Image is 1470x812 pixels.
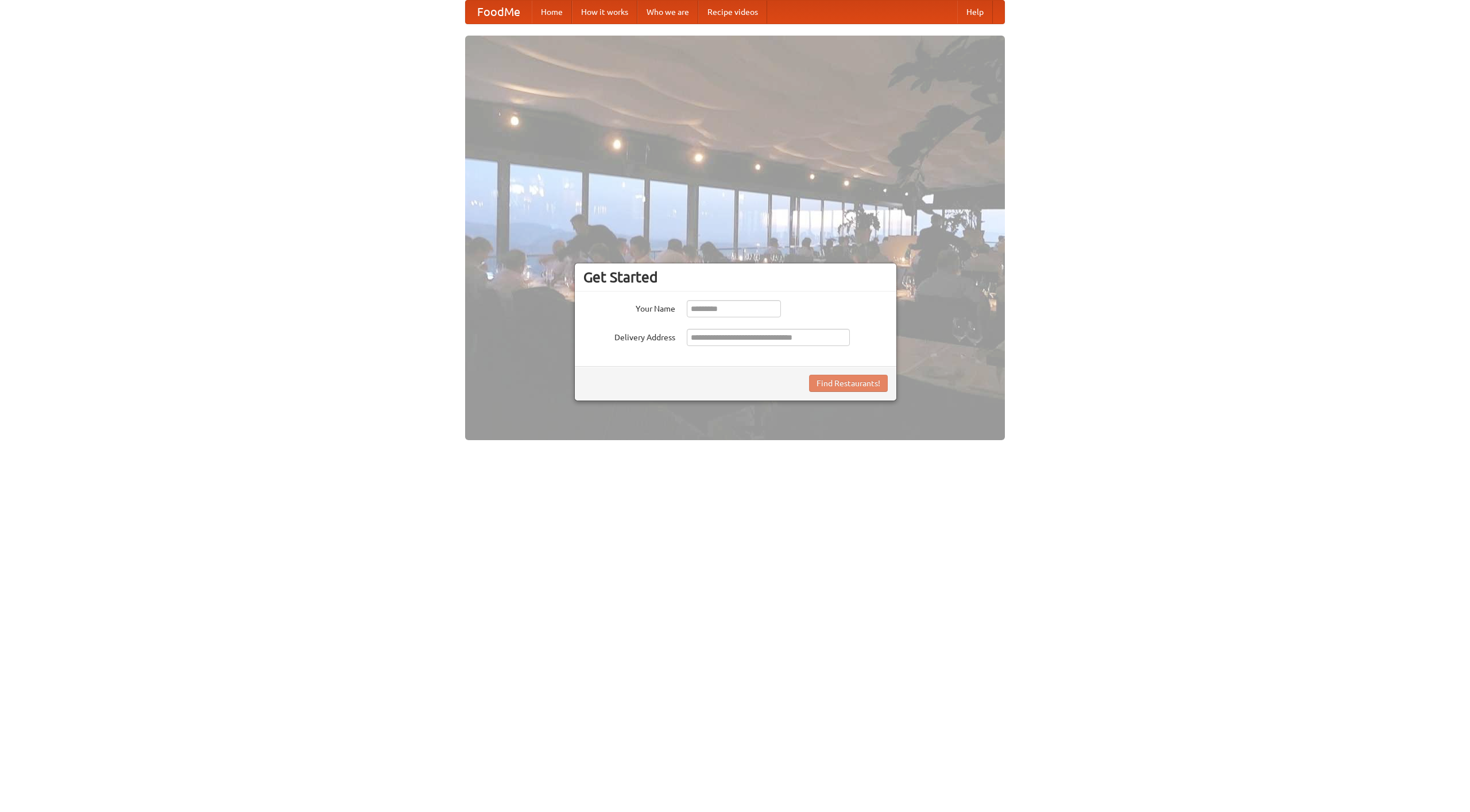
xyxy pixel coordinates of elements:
a: FoodMe [466,1,532,24]
a: Home [532,1,572,24]
a: Help [957,1,993,24]
label: Delivery Address [583,329,675,343]
label: Your Name [583,300,675,314]
a: Recipe videos [698,1,767,24]
h3: Get Started [583,269,888,286]
a: How it works [572,1,637,24]
button: Find Restaurants! [809,375,888,392]
a: Who we are [637,1,698,24]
